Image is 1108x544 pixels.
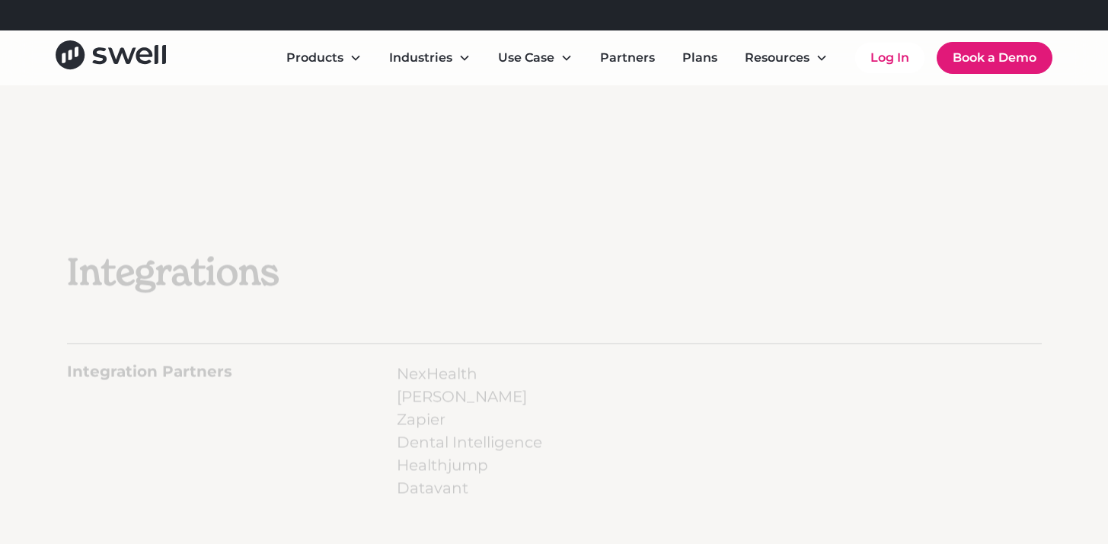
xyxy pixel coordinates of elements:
[286,49,343,67] div: Products
[56,40,166,75] a: home
[389,49,452,67] div: Industries
[670,43,730,73] a: Plans
[67,250,652,294] h2: Integrations
[274,43,374,73] div: Products
[733,43,840,73] div: Resources
[377,43,483,73] div: Industries
[486,43,585,73] div: Use Case
[855,43,924,73] a: Log In
[498,49,554,67] div: Use Case
[588,43,667,73] a: Partners
[937,42,1052,74] a: Book a Demo
[745,49,809,67] div: Resources
[397,362,542,499] p: NexHealth [PERSON_NAME] Zapier Dental Intelligence Healthjump Datavant
[67,362,232,380] h3: Integration Partners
